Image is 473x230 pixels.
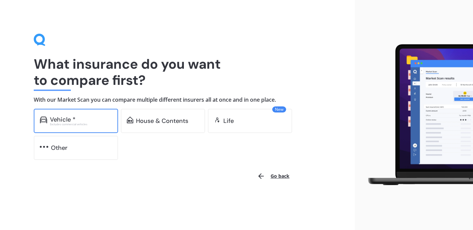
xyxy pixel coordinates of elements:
[50,116,76,123] div: Vehicle *
[50,123,112,126] div: Excludes commercial vehicles
[253,168,294,184] button: Go back
[34,96,321,103] h4: With our Market Scan you can compare multiple different insurers all at once and in one place.
[40,117,47,123] img: car.f15378c7a67c060ca3f3.svg
[40,143,48,150] img: other.81dba5aafe580aa69f38.svg
[272,106,286,112] span: New
[127,117,133,123] img: home-and-contents.b802091223b8502ef2dd.svg
[136,118,188,124] div: House & Contents
[214,117,221,123] img: life.f720d6a2d7cdcd3ad642.svg
[34,56,321,88] h1: What insurance do you want to compare first?
[51,144,67,151] div: Other
[223,118,234,124] div: Life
